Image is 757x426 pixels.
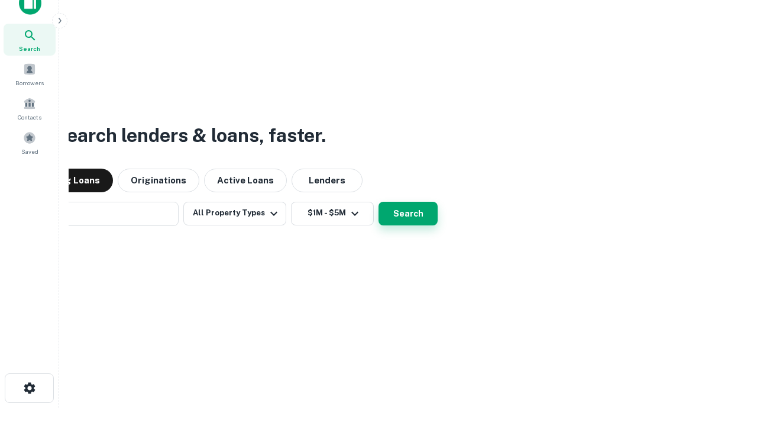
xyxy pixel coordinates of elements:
[4,92,56,124] a: Contacts
[54,121,326,150] h3: Search lenders & loans, faster.
[291,202,374,225] button: $1M - $5M
[18,112,41,122] span: Contacts
[183,202,286,225] button: All Property Types
[4,58,56,90] a: Borrowers
[378,202,438,225] button: Search
[21,147,38,156] span: Saved
[698,331,757,388] iframe: Chat Widget
[4,24,56,56] a: Search
[118,169,199,192] button: Originations
[4,127,56,159] a: Saved
[19,44,40,53] span: Search
[292,169,363,192] button: Lenders
[15,78,44,88] span: Borrowers
[204,169,287,192] button: Active Loans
